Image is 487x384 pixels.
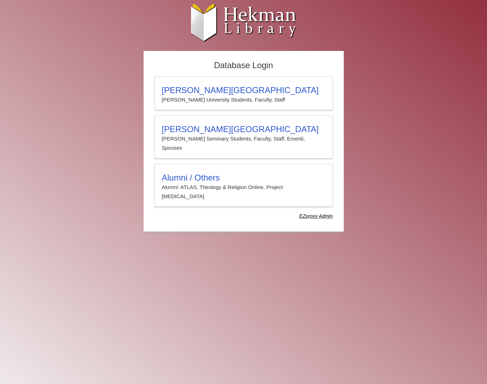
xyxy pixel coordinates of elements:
[162,95,325,104] p: [PERSON_NAME] University Students, Faculty, Staff
[162,134,325,153] p: [PERSON_NAME] Seminary Students, Faculty, Staff, Emeriti, Spouses
[162,173,325,183] h3: Alumni / Others
[154,76,333,110] a: [PERSON_NAME][GEOGRAPHIC_DATA][PERSON_NAME] University Students, Faculty, Staff
[299,213,333,219] dfn: Use Alumni login
[162,173,325,201] summary: Alumni / OthersAlumni: ATLAS, Theology & Religion Online, Project [MEDICAL_DATA]
[151,58,336,73] h2: Database Login
[154,115,333,158] a: [PERSON_NAME][GEOGRAPHIC_DATA][PERSON_NAME] Seminary Students, Faculty, Staff, Emeriti, Spouses
[162,124,325,134] h3: [PERSON_NAME][GEOGRAPHIC_DATA]
[162,85,325,95] h3: [PERSON_NAME][GEOGRAPHIC_DATA]
[162,183,325,201] p: Alumni: ATLAS, Theology & Religion Online, Project [MEDICAL_DATA]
